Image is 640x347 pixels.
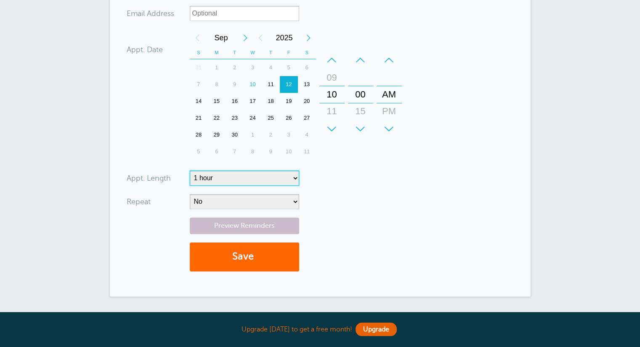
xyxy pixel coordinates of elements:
div: Friday, October 3 [280,126,298,143]
a: Upgrade [356,323,397,336]
div: 22 [207,110,226,126]
div: 17 [244,93,262,110]
div: Monday, September 22 [207,110,226,126]
div: Previous Month [190,29,205,46]
div: Friday, September 19 [280,93,298,110]
div: 21 [190,110,208,126]
th: M [207,46,226,59]
div: 3 [244,59,262,76]
div: Saturday, September 13 [298,76,316,93]
div: 26 [280,110,298,126]
div: Monday, September 8 [207,76,226,93]
div: 29 [207,126,226,143]
div: 09 [322,69,342,86]
div: Previous Year [253,29,268,46]
th: W [244,46,262,59]
div: 7 [190,76,208,93]
div: Tuesday, September 9 [226,76,244,93]
th: S [298,46,316,59]
div: 15 [207,93,226,110]
div: 11 [322,103,342,120]
div: Sunday, September 14 [190,93,208,110]
th: F [280,46,298,59]
div: 9 [226,76,244,93]
div: Thursday, September 11 [262,76,280,93]
div: Sunday, September 28 [190,126,208,143]
div: Next Month [238,29,253,46]
div: Thursday, October 2 [262,126,280,143]
div: Friday, September 5 [280,59,298,76]
div: Saturday, September 27 [298,110,316,126]
div: 19 [280,93,298,110]
div: PM [379,103,399,120]
div: 6 [207,143,226,160]
th: S [190,46,208,59]
div: Today, Wednesday, September 10 [244,76,262,93]
div: 11 [298,143,316,160]
div: ress [127,6,190,21]
div: 27 [298,110,316,126]
div: Tuesday, September 30 [226,126,244,143]
label: Appt. Length [127,174,171,182]
div: 30 [351,120,371,137]
div: 12 [280,76,298,93]
div: Saturday, October 4 [298,126,316,143]
div: 23 [226,110,244,126]
div: 9 [262,143,280,160]
div: Wednesday, October 8 [244,143,262,160]
div: 4 [262,59,280,76]
div: Tuesday, September 16 [226,93,244,110]
div: 24 [244,110,262,126]
label: Appt. Date [127,46,163,53]
div: 15 [351,103,371,120]
div: 14 [190,93,208,110]
button: Save [190,242,299,271]
a: Preview Reminders [190,218,299,234]
div: Sunday, August 31 [190,59,208,76]
div: Wednesday, October 1 [244,126,262,143]
th: T [226,46,244,59]
div: 00 [351,86,371,103]
div: 16 [226,93,244,110]
div: 25 [262,110,280,126]
div: Saturday, September 20 [298,93,316,110]
div: Monday, September 15 [207,93,226,110]
div: Monday, September 1 [207,59,226,76]
div: Sunday, September 21 [190,110,208,126]
div: 7 [226,143,244,160]
div: 8 [244,143,262,160]
div: Thursday, September 25 [262,110,280,126]
div: 28 [190,126,208,143]
div: Saturday, October 11 [298,143,316,160]
div: 5 [190,143,208,160]
div: 2 [262,126,280,143]
div: 10 [322,86,342,103]
div: Thursday, October 9 [262,143,280,160]
span: il Add [141,10,161,17]
div: Tuesday, September 23 [226,110,244,126]
th: T [262,46,280,59]
div: 1 [244,126,262,143]
div: Next Year [301,29,316,46]
div: Minutes [348,52,373,137]
div: Thursday, September 4 [262,59,280,76]
div: Monday, October 6 [207,143,226,160]
span: 2025 [268,29,301,46]
div: 31 [190,59,208,76]
div: Friday, September 26 [280,110,298,126]
div: Tuesday, October 7 [226,143,244,160]
div: Sunday, October 5 [190,143,208,160]
div: Saturday, September 6 [298,59,316,76]
div: 4 [298,126,316,143]
div: AM [379,86,399,103]
label: Repeat [127,198,151,205]
div: Wednesday, September 17 [244,93,262,110]
div: Monday, September 29 [207,126,226,143]
span: Ema [127,10,141,17]
div: Upgrade [DATE] to get a free month! [110,321,531,339]
div: Friday, October 10 [280,143,298,160]
div: 5 [280,59,298,76]
div: 10 [280,143,298,160]
div: 8 [207,76,226,93]
div: 11 [262,76,280,93]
